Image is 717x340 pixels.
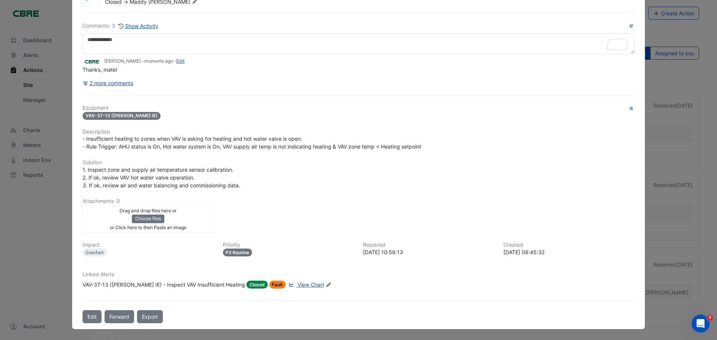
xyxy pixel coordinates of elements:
[83,33,634,54] textarea: To enrich screen reader interactions, please activate Accessibility in Grammarly extension settings
[83,57,101,66] img: CBRE Charter Hall
[176,58,184,64] a: Edit
[104,58,184,65] small: [PERSON_NAME] - -
[83,129,634,135] h6: Description
[83,112,161,120] span: VAV-37-13 ([PERSON_NAME] IE)
[298,281,324,288] span: View Chart
[269,281,286,288] span: Fault
[83,249,107,256] div: Comfort
[83,166,240,188] span: 1. Inspect zone and supply air temperature sensor calibration. 2. If ok, review VAV hot water val...
[83,159,634,166] h6: Solution
[105,310,134,323] button: Forward
[83,77,134,90] button: 2 more comments
[144,58,173,64] span: 2025-08-11 09:47:47
[137,310,163,323] a: Export
[503,248,635,256] div: [DATE] 08:45:32
[83,105,634,111] h6: Equipment
[118,22,159,30] button: Show Activity
[223,242,354,248] h6: Priority
[287,281,324,288] a: View Chart
[110,225,186,230] small: or Click here to then Paste an image
[83,22,159,30] div: Comments: 3
[83,281,245,288] div: VAV-37-13 ([PERSON_NAME] IE) - Inspect VAV Insufficient Heating
[83,271,634,278] h6: Linked Alerts
[83,135,421,150] span: - Insufficient heating to zones when VAV is asking for heating and hot water valve is open. - Rul...
[326,282,331,288] fa-icon: Edit Linked Alerts
[246,281,268,288] span: Closed
[83,66,117,73] span: Thanks, mate!
[363,242,494,248] h6: Resolved
[363,248,494,256] div: [DATE] 10:58:13
[132,215,164,223] button: Choose files
[83,310,102,323] button: Edit
[503,242,635,248] h6: Created
[692,315,710,333] iframe: Intercom live chat
[83,242,214,248] h6: Impact
[119,208,177,213] small: Drag and drop files here or
[707,315,713,321] span: 2
[83,198,634,205] h6: Attachments: 0
[223,249,252,256] div: P3 Routine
